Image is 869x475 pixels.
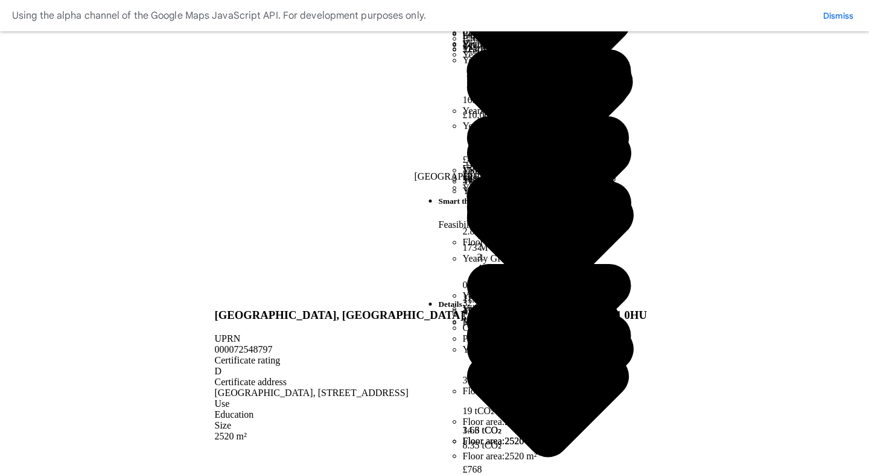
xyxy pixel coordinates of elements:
li: Yearly energy use change: [463,43,636,175]
div: Certificate address [215,377,647,388]
span: 32.3 tCO₂ [463,286,636,308]
h3: [GEOGRAPHIC_DATA], [GEOGRAPHIC_DATA], [GEOGRAPHIC_DATA], LS11 0HU [215,309,647,322]
div: 2520 m² [215,431,647,442]
li: Yearly GHG change: [463,176,636,309]
button: Dismiss [820,10,857,22]
div: Size [215,420,647,431]
div: Certificate rating [215,355,647,366]
div: [GEOGRAPHIC_DATA], [STREET_ADDRESS] [215,388,647,398]
div: Using the alpha channel of the Google Maps JavaScript API. For development purposes only. [12,7,426,24]
div: Education [215,409,647,420]
div: 000072548797 [215,344,647,355]
div: Use [215,398,647,409]
div: D [215,366,647,377]
div: UPRN [215,333,647,344]
span: -£9,055 [463,22,636,43]
span: £768 [463,453,634,474]
span: 156 MWh, 46.6% [463,154,636,175]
